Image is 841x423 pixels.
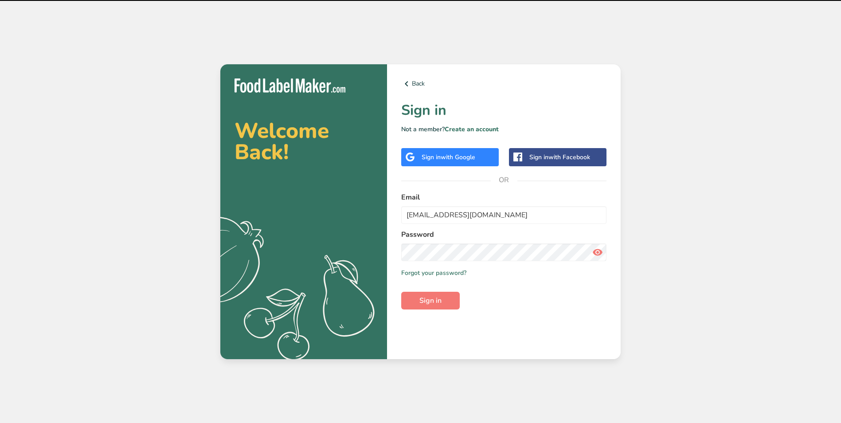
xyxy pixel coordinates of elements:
h2: Welcome Back! [235,120,373,163]
span: with Facebook [548,153,590,161]
p: Not a member? [401,125,606,134]
img: Food Label Maker [235,78,345,93]
div: Sign in [529,153,590,162]
span: OR [491,167,517,193]
span: Sign in [419,295,442,306]
h1: Sign in [401,100,606,121]
span: with Google [441,153,475,161]
button: Sign in [401,292,460,309]
input: Enter Your Email [401,206,606,224]
label: Email [401,192,606,203]
a: Back [401,78,606,89]
label: Password [401,229,606,240]
div: Sign in [422,153,475,162]
a: Forgot your password? [401,268,466,278]
a: Create an account [445,125,499,133]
